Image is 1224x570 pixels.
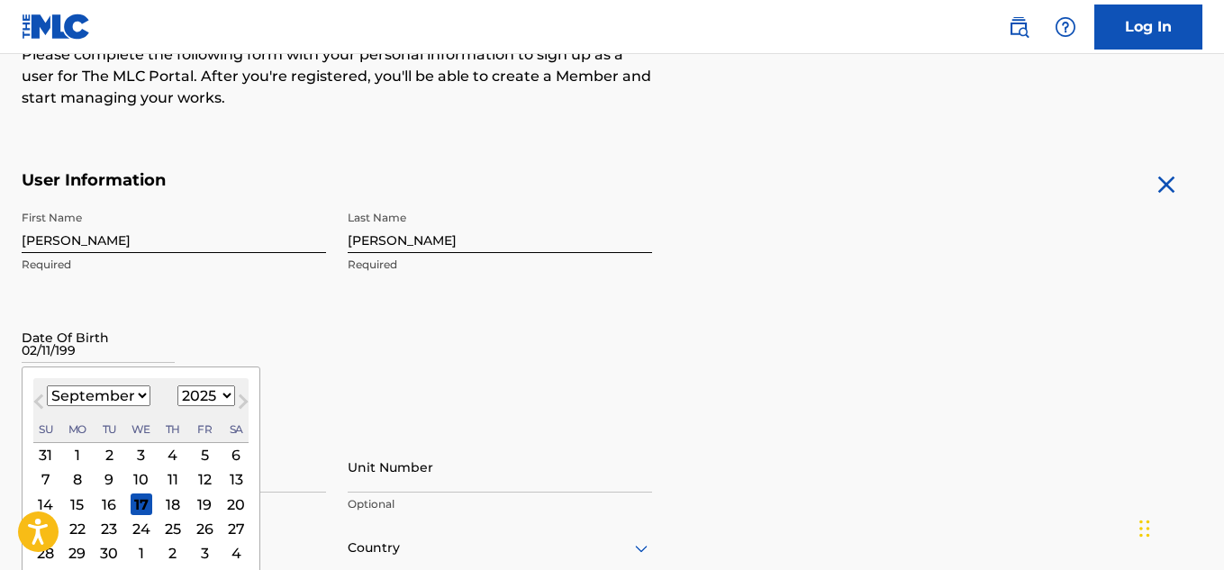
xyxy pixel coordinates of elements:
[162,444,184,466] div: Choose Thursday, September 4th, 2025
[225,518,247,539] div: Choose Saturday, September 27th, 2025
[22,14,91,40] img: MLC Logo
[98,469,120,491] div: Choose Tuesday, September 9th, 2025
[194,493,215,515] div: Choose Friday, September 19th, 2025
[131,493,152,515] div: Choose Wednesday, September 17th, 2025
[348,257,652,273] p: Required
[67,444,88,466] div: Choose Monday, September 1st, 2025
[1047,9,1083,45] div: Help
[67,469,88,491] div: Choose Monday, September 8th, 2025
[35,419,57,440] div: Sunday
[194,518,215,539] div: Choose Friday, September 26th, 2025
[35,543,57,565] div: Choose Sunday, September 28th, 2025
[67,493,88,515] div: Choose Monday, September 15th, 2025
[225,493,247,515] div: Choose Saturday, September 20th, 2025
[98,518,120,539] div: Choose Tuesday, September 23rd, 2025
[22,421,1202,442] h5: Personal Address
[229,391,258,420] button: Next Month
[98,493,120,515] div: Choose Tuesday, September 16th, 2025
[131,518,152,539] div: Choose Wednesday, September 24th, 2025
[131,444,152,466] div: Choose Wednesday, September 3rd, 2025
[98,543,120,565] div: Choose Tuesday, September 30th, 2025
[35,444,57,466] div: Choose Sunday, August 31st, 2025
[1094,5,1202,50] a: Log In
[131,543,152,565] div: Choose Wednesday, October 1st, 2025
[225,543,247,565] div: Choose Saturday, October 4th, 2025
[1134,484,1224,570] iframe: Chat Widget
[131,469,152,491] div: Choose Wednesday, September 10th, 2025
[162,419,184,440] div: Thursday
[131,419,152,440] div: Wednesday
[225,444,247,466] div: Choose Saturday, September 6th, 2025
[22,170,652,191] h5: User Information
[162,518,184,539] div: Choose Thursday, September 25th, 2025
[67,518,88,539] div: Choose Monday, September 22nd, 2025
[194,419,215,440] div: Friday
[1008,16,1029,38] img: search
[1055,16,1076,38] img: help
[1139,502,1150,556] div: Drag
[1001,9,1037,45] a: Public Search
[1152,170,1181,199] img: close
[194,444,215,466] div: Choose Friday, September 5th, 2025
[225,469,247,491] div: Choose Saturday, September 13th, 2025
[162,543,184,565] div: Choose Thursday, October 2nd, 2025
[194,469,215,491] div: Choose Friday, September 12th, 2025
[162,469,184,491] div: Choose Thursday, September 11th, 2025
[24,391,53,420] button: Previous Month
[35,469,57,491] div: Choose Sunday, September 7th, 2025
[162,493,184,515] div: Choose Thursday, September 18th, 2025
[22,257,326,273] p: Required
[67,419,88,440] div: Monday
[98,444,120,466] div: Choose Tuesday, September 2nd, 2025
[348,496,652,512] p: Optional
[225,419,247,440] div: Saturday
[35,493,57,515] div: Choose Sunday, September 14th, 2025
[194,543,215,565] div: Choose Friday, October 3rd, 2025
[22,44,652,109] p: Please complete the following form with your personal information to sign up as a user for The ML...
[98,419,120,440] div: Tuesday
[67,543,88,565] div: Choose Monday, September 29th, 2025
